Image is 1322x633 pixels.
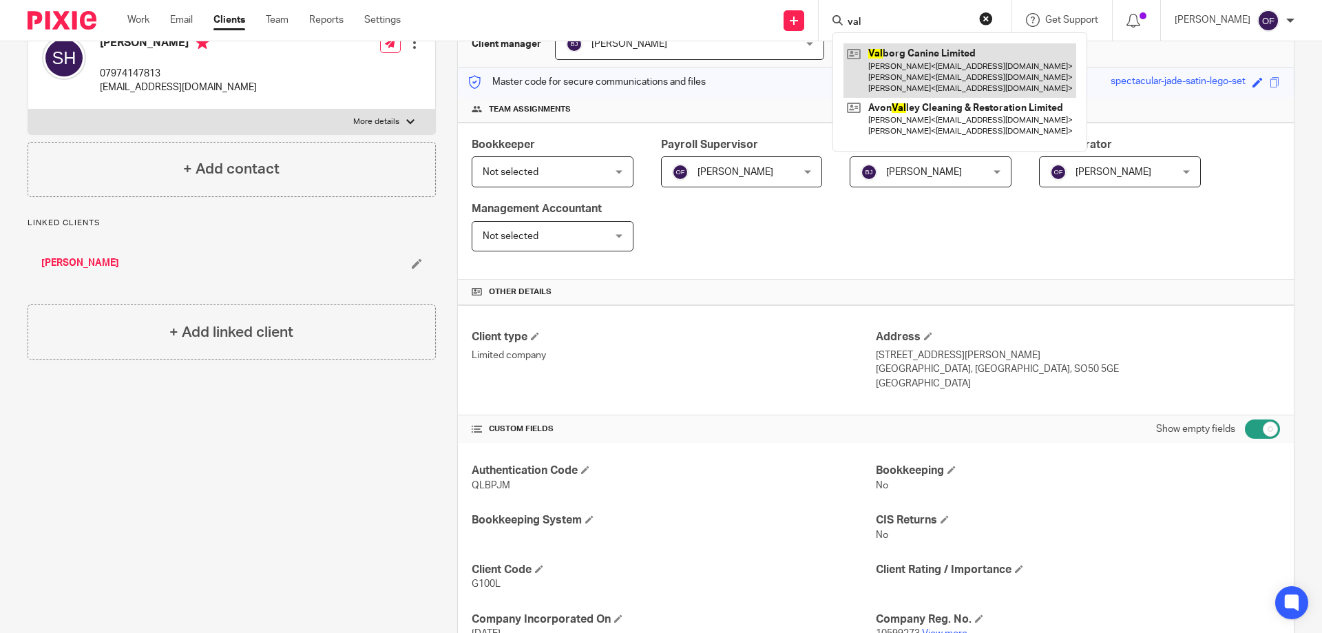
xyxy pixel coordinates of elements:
[876,349,1280,362] p: [STREET_ADDRESS][PERSON_NAME]
[876,464,1280,478] h4: Bookkeeping
[213,13,245,27] a: Clients
[861,164,877,180] img: svg%3E
[483,231,538,241] span: Not selected
[353,116,399,127] p: More details
[876,612,1280,627] h4: Company Reg. No.
[472,579,501,589] span: G100L
[468,75,706,89] p: Master code for secure communications and files
[876,377,1280,391] p: [GEOGRAPHIC_DATA]
[886,167,962,177] span: [PERSON_NAME]
[472,481,510,490] span: QLBPJM
[489,287,552,298] span: Other details
[41,256,119,270] a: [PERSON_NAME]
[876,481,888,490] span: No
[846,17,970,29] input: Search
[266,13,288,27] a: Team
[661,139,758,150] span: Payroll Supervisor
[183,158,280,180] h4: + Add contact
[472,330,876,344] h4: Client type
[472,424,876,435] h4: CUSTOM FIELDS
[472,139,535,150] span: Bookkeeper
[672,164,689,180] img: svg%3E
[196,36,209,50] i: Primary
[472,563,876,577] h4: Client Code
[472,612,876,627] h4: Company Incorporated On
[100,81,257,94] p: [EMAIL_ADDRESS][DOMAIN_NAME]
[309,13,344,27] a: Reports
[697,167,773,177] span: [PERSON_NAME]
[100,67,257,81] p: 07974147813
[170,13,193,27] a: Email
[876,563,1280,577] h4: Client Rating / Importance
[1045,15,1098,25] span: Get Support
[1076,167,1151,177] span: [PERSON_NAME]
[876,362,1280,376] p: [GEOGRAPHIC_DATA], [GEOGRAPHIC_DATA], SO50 5GE
[472,513,876,528] h4: Bookkeeping System
[1050,164,1067,180] img: svg%3E
[483,167,538,177] span: Not selected
[472,203,602,214] span: Management Accountant
[169,322,293,343] h4: + Add linked client
[28,218,436,229] p: Linked clients
[42,36,86,80] img: svg%3E
[566,36,583,52] img: svg%3E
[472,349,876,362] p: Limited company
[876,513,1280,528] h4: CIS Returns
[591,39,667,49] span: [PERSON_NAME]
[1175,13,1250,27] p: [PERSON_NAME]
[1257,10,1279,32] img: svg%3E
[28,11,96,30] img: Pixie
[472,464,876,478] h4: Authentication Code
[979,12,993,25] button: Clear
[364,13,401,27] a: Settings
[100,36,257,53] h4: [PERSON_NAME]
[1111,74,1246,90] div: spectacular-jade-satin-lego-set
[876,530,888,540] span: No
[1156,422,1235,436] label: Show empty fields
[876,330,1280,344] h4: Address
[472,37,541,51] h3: Client manager
[489,104,571,115] span: Team assignments
[127,13,149,27] a: Work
